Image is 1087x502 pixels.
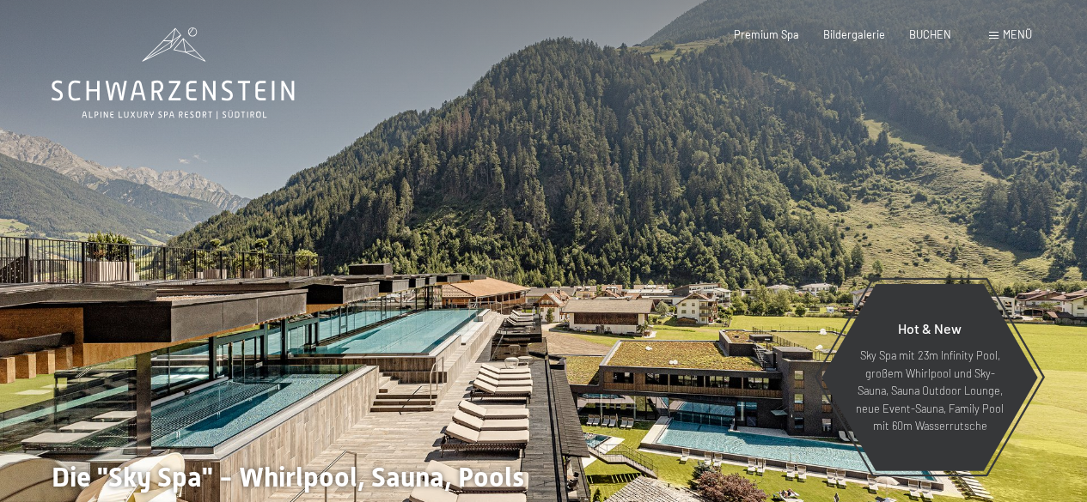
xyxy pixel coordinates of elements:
[823,27,885,41] a: Bildergalerie
[1003,27,1032,41] span: Menü
[855,347,1005,434] p: Sky Spa mit 23m Infinity Pool, großem Whirlpool und Sky-Sauna, Sauna Outdoor Lounge, neue Event-S...
[734,27,799,41] a: Premium Spa
[909,27,951,41] a: BUCHEN
[821,283,1039,472] a: Hot & New Sky Spa mit 23m Infinity Pool, großem Whirlpool und Sky-Sauna, Sauna Outdoor Lounge, ne...
[898,320,962,336] span: Hot & New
